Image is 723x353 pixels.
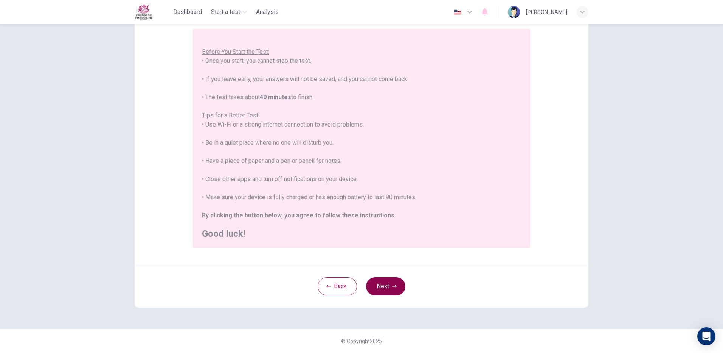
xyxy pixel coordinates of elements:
[135,4,153,20] img: Fettes logo
[173,8,202,17] span: Dashboard
[697,327,715,345] div: Open Intercom Messenger
[526,8,567,17] div: [PERSON_NAME]
[202,212,396,219] b: By clicking the button below, you agree to follow these instructions.
[260,94,291,101] b: 40 minutes
[211,8,240,17] span: Start a test
[341,338,382,344] span: © Copyright 2025
[453,9,462,15] img: en
[256,8,279,17] span: Analysis
[208,5,250,19] button: Start a test
[202,112,259,119] u: Tips for a Better Test:
[202,229,521,238] h2: Good luck!
[318,277,357,295] button: Back
[508,6,520,18] img: Profile picture
[366,277,405,295] button: Next
[170,5,205,19] button: Dashboard
[253,5,282,19] button: Analysis
[202,48,269,55] u: Before You Start the Test:
[135,4,170,20] a: Fettes logo
[202,29,521,238] div: You are about to start a . • Once you start, you cannot stop the test. • If you leave early, your...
